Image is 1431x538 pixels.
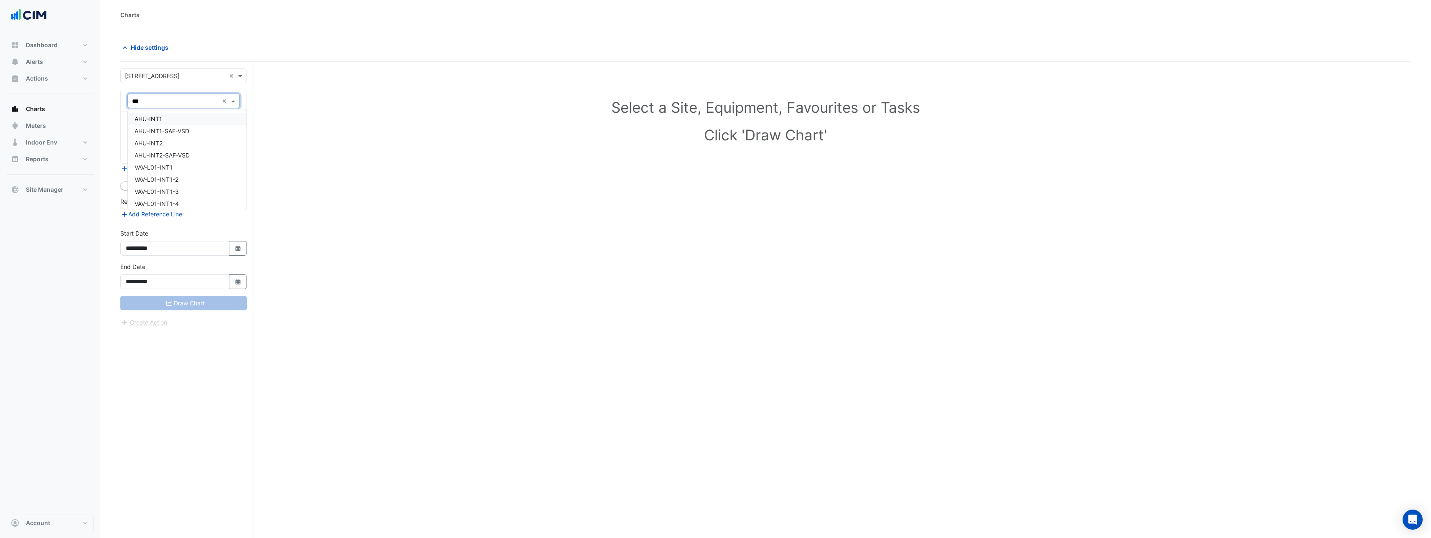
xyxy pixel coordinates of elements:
[135,115,162,122] span: AHU-INT1
[26,519,50,527] span: Account
[10,7,48,23] img: Company Logo
[11,41,19,49] app-icon: Dashboard
[26,74,48,83] span: Actions
[11,105,19,113] app-icon: Charts
[11,138,19,147] app-icon: Indoor Env
[26,185,64,194] span: Site Manager
[7,53,94,70] button: Alerts
[131,43,168,52] span: Hide settings
[135,164,173,171] span: VAV-L01-INT1
[128,109,247,210] div: Options List
[7,101,94,117] button: Charts
[11,74,19,83] app-icon: Actions
[120,209,183,219] button: Add Reference Line
[7,117,94,134] button: Meters
[7,70,94,87] button: Actions
[26,58,43,66] span: Alerts
[139,126,1393,144] h1: Click 'Draw Chart'
[120,197,164,206] label: Reference Lines
[7,151,94,167] button: Reports
[120,229,148,238] label: Start Date
[7,134,94,151] button: Indoor Env
[234,245,242,252] fa-icon: Select Date
[135,127,189,134] span: AHU-INT1-SAF-VSD
[26,41,58,49] span: Dashboard
[120,262,145,271] label: End Date
[7,181,94,198] button: Site Manager
[11,122,19,130] app-icon: Meters
[135,176,178,183] span: VAV-L01-INT1-2
[135,140,163,147] span: AHU-INT2
[11,155,19,163] app-icon: Reports
[120,10,140,19] div: Charts
[1403,510,1423,530] div: Open Intercom Messenger
[135,188,179,195] span: VAV-L01-INT1-3
[229,71,236,80] span: Clear
[26,122,46,130] span: Meters
[11,185,19,194] app-icon: Site Manager
[120,164,171,174] button: Add Equipment
[11,58,19,66] app-icon: Alerts
[234,278,242,285] fa-icon: Select Date
[135,200,179,207] span: VAV-L01-INT1-4
[26,105,45,113] span: Charts
[26,138,57,147] span: Indoor Env
[120,318,168,325] app-escalated-ticket-create-button: Please correct errors first
[7,515,94,531] button: Account
[7,37,94,53] button: Dashboard
[120,40,174,55] button: Hide settings
[222,96,229,105] span: Clear
[135,152,190,159] span: AHU-INT2-SAF-VSD
[139,99,1393,116] h1: Select a Site, Equipment, Favourites or Tasks
[26,155,48,163] span: Reports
